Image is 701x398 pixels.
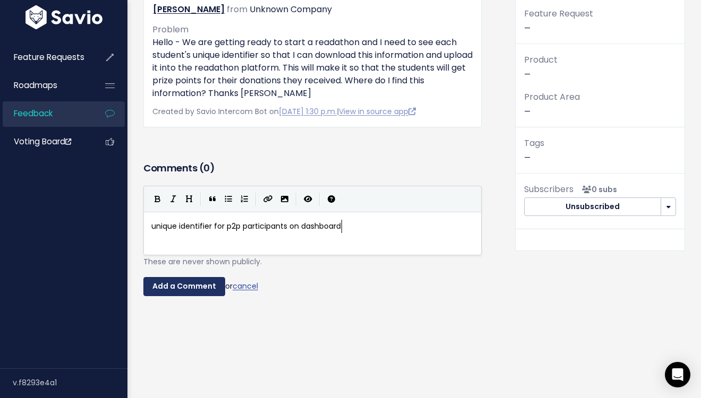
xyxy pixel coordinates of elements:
[260,191,277,207] button: Create Link
[300,191,316,207] button: Toggle Preview
[524,90,676,118] p: —
[152,36,473,100] p: Hello - We are getting ready to start a readathon and I need to see each student's unique identif...
[152,23,189,36] span: Problem
[516,6,685,44] div: —
[296,193,297,206] i: |
[524,136,676,165] p: —
[200,193,201,206] i: |
[3,73,88,98] a: Roadmaps
[524,54,558,66] span: Product
[524,53,676,81] p: —
[323,191,339,207] button: Markdown Guide
[152,106,416,117] span: Created by Savio Intercom Bot on |
[23,5,105,29] img: logo-white.9d6f32f41409.svg
[153,3,225,15] a: [PERSON_NAME]
[524,137,544,149] span: Tags
[204,191,220,207] button: Quote
[3,129,88,154] a: Voting Board
[524,183,574,195] span: Subscribers
[279,106,337,117] a: [DATE] 1:30 p.m.
[255,193,257,206] i: |
[227,3,247,15] span: from
[277,191,293,207] button: Import an image
[3,101,88,126] a: Feedback
[151,221,341,231] span: unique identifier for p2p participants on dashboard
[14,51,84,63] span: Feature Requests
[13,369,127,396] div: v.f8293e4a1
[14,80,57,91] span: Roadmaps
[339,106,416,117] a: View in source app
[220,191,236,207] button: Generic List
[233,281,258,291] a: cancel
[165,191,181,207] button: Italic
[524,197,661,217] button: Unsubscribed
[203,161,210,175] span: 0
[524,91,580,103] span: Product Area
[319,193,320,206] i: |
[143,277,225,296] input: Add a Comment
[524,7,593,20] span: Feature Request
[14,136,71,147] span: Voting Board
[149,191,165,207] button: Bold
[665,362,690,387] div: Open Intercom Messenger
[143,277,482,296] div: or
[3,45,88,70] a: Feature Requests
[143,256,262,267] span: These are never shown publicly.
[250,2,332,18] div: Unknown Company
[143,161,482,176] h3: Comments ( )
[236,191,252,207] button: Numbered List
[14,108,53,119] span: Feedback
[578,184,617,195] span: <p><strong>Subscribers</strong><br><br> No subscribers yet<br> </p>
[181,191,197,207] button: Heading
